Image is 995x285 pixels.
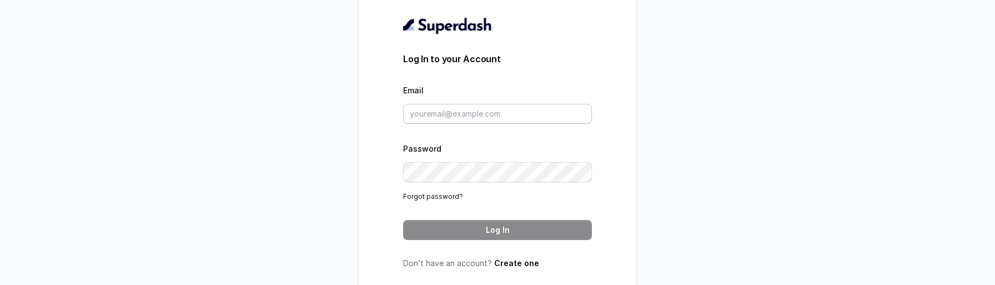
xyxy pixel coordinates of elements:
[403,220,592,240] button: Log In
[403,144,441,153] label: Password
[403,104,592,124] input: youremail@example.com
[403,52,592,66] h3: Log In to your Account
[403,258,592,269] p: Don’t have an account?
[403,17,493,34] img: light.svg
[403,192,463,201] a: Forgot password?
[403,86,424,95] label: Email
[494,258,539,268] a: Create one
